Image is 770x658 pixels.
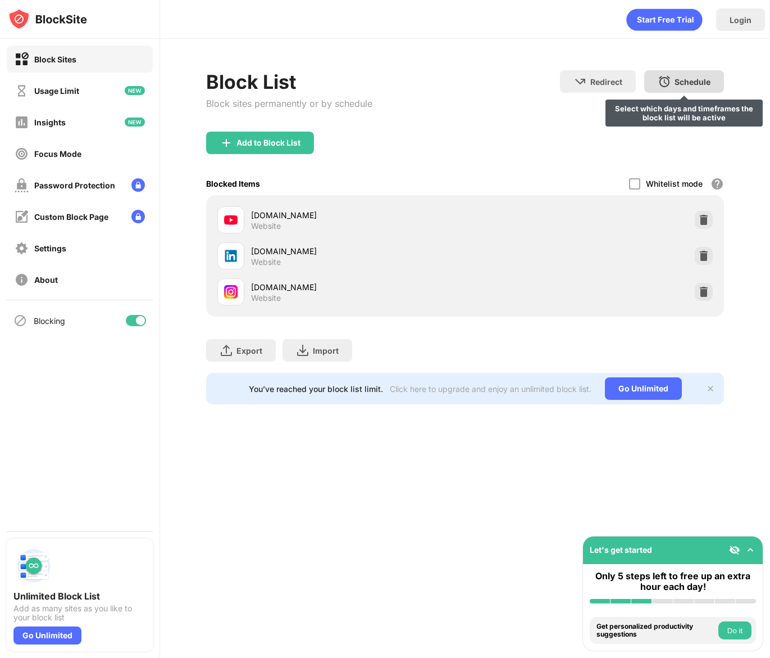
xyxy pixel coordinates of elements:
[8,8,87,30] img: logo-blocksite.svg
[34,86,79,96] div: Usage Limit
[590,571,756,592] div: Only 5 steps left to free up an extra hour each day!
[626,8,703,31] div: animation
[224,213,238,227] img: favicons
[675,77,710,87] div: Schedule
[34,244,66,253] div: Settings
[15,115,29,129] img: insights-off.svg
[34,275,58,285] div: About
[13,604,146,622] div: Add as many sites as you like to your block list
[729,544,740,556] img: eye-not-visible.svg
[34,181,115,190] div: Password Protection
[15,84,29,98] img: time-usage-off.svg
[251,281,465,293] div: [DOMAIN_NAME]
[718,621,751,639] button: Do it
[13,591,146,602] div: Unlimited Block List
[251,257,281,267] div: Website
[15,210,29,224] img: customize-block-page-off.svg
[610,104,758,122] div: Select which days and timeframes the block list will be active
[251,209,465,221] div: [DOMAIN_NAME]
[15,178,29,192] img: password-protection-off.svg
[224,249,238,263] img: favicons
[34,316,65,326] div: Blocking
[313,346,339,355] div: Import
[236,138,300,147] div: Add to Block List
[706,384,715,393] img: x-button.svg
[605,377,682,400] div: Go Unlimited
[251,245,465,257] div: [DOMAIN_NAME]
[206,98,372,109] div: Block sites permanently or by schedule
[34,149,81,159] div: Focus Mode
[236,346,262,355] div: Export
[125,86,145,95] img: new-icon.svg
[224,285,238,299] img: favicons
[131,210,145,223] img: lock-menu.svg
[125,118,145,127] img: new-icon.svg
[730,15,751,25] div: Login
[745,544,756,556] img: omni-setup-toggle.svg
[13,627,81,645] div: Go Unlimited
[15,147,29,161] img: focus-off.svg
[206,179,260,188] div: Blocked Items
[590,545,652,555] div: Let's get started
[34,118,66,127] div: Insights
[590,77,622,87] div: Redirect
[131,178,145,192] img: lock-menu.svg
[390,384,591,394] div: Click here to upgrade and enjoy an unlimited block list.
[34,212,108,222] div: Custom Block Page
[249,384,383,394] div: You’ve reached your block list limit.
[13,546,54,586] img: push-block-list.svg
[34,55,76,64] div: Block Sites
[15,241,29,255] img: settings-off.svg
[15,273,29,287] img: about-off.svg
[15,52,29,66] img: block-on.svg
[596,623,716,639] div: Get personalized productivity suggestions
[13,314,27,327] img: blocking-icon.svg
[251,221,281,231] div: Website
[646,179,703,188] div: Whitelist mode
[251,293,281,303] div: Website
[206,70,372,93] div: Block List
